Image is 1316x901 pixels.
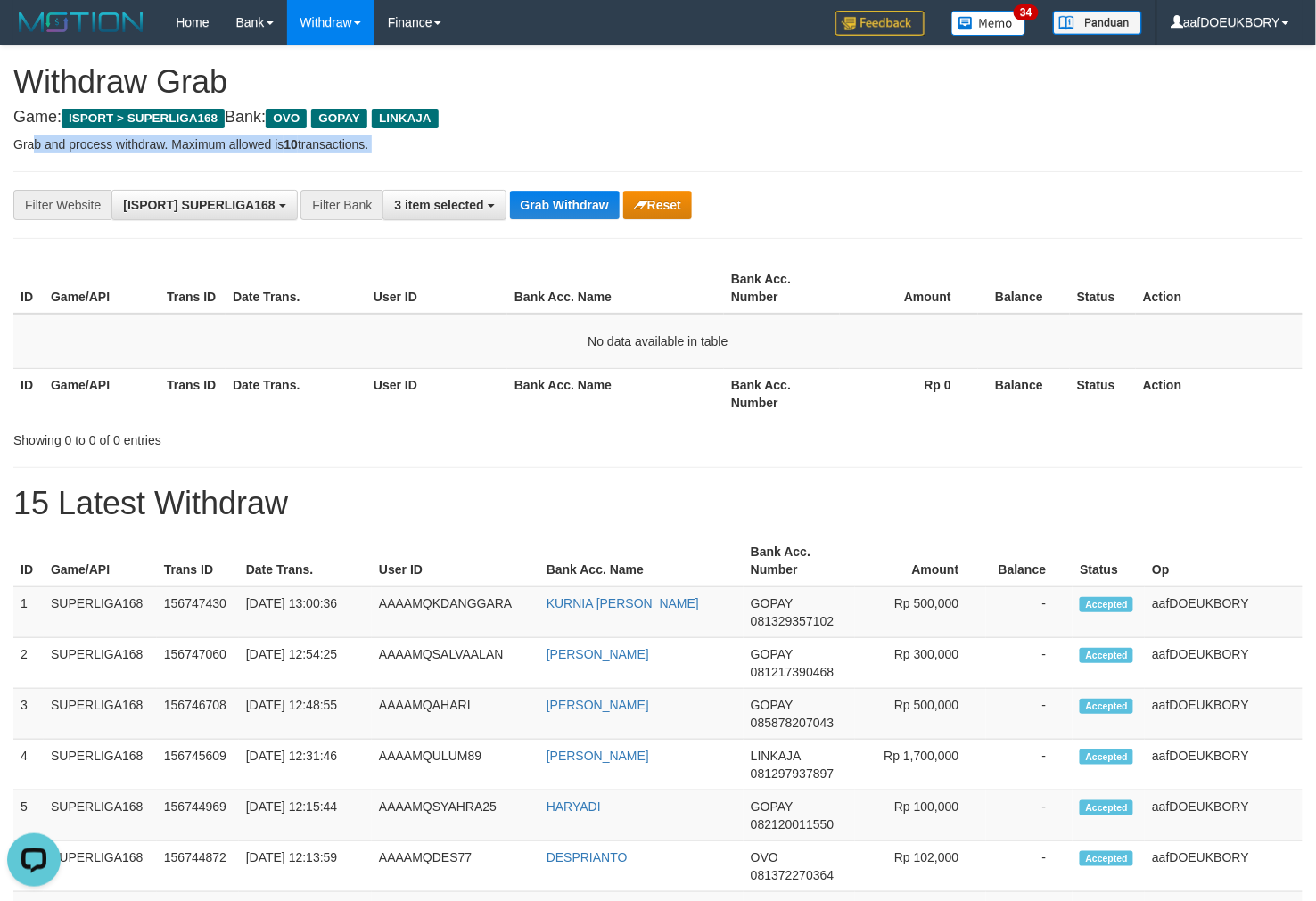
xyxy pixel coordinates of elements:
[751,799,793,814] span: GOPAY
[372,586,539,638] td: AAAAMQKDANGGARA
[840,263,978,314] th: Amount
[855,689,986,740] td: Rp 500,000
[1145,536,1303,586] th: Op
[311,109,367,128] span: GOPAY
[157,638,239,689] td: 156747060
[1053,11,1142,35] img: panduan.png
[13,190,111,220] div: Filter Website
[1080,749,1133,765] span: Accepted
[7,7,61,61] button: Open LiveChat chat widget
[13,689,44,740] td: 3
[44,586,157,638] td: SUPERLIGA168
[62,109,225,128] span: ISPORT > SUPERLIGA168
[986,790,1073,841] td: -
[44,790,157,841] td: SUPERLIGA168
[1136,368,1303,419] th: Action
[547,698,649,712] a: [PERSON_NAME]
[986,586,1073,638] td: -
[44,263,160,314] th: Game/API
[13,9,149,36] img: MOTION_logo.png
[724,263,840,314] th: Bank Acc. Number
[1145,841,1303,892] td: aafDOEUKBORY
[157,740,239,790] td: 156745609
[239,740,372,790] td: [DATE] 12:31:46
[751,614,834,628] span: Copy 081329357102 to clipboard
[751,817,834,831] span: Copy 082120011550 to clipboard
[44,638,157,689] td: SUPERLIGA168
[751,647,793,661] span: GOPAY
[547,596,699,610] a: KURNIA [PERSON_NAME]
[44,368,160,419] th: Game/API
[382,190,506,220] button: 3 item selected
[751,868,834,882] span: Copy 081372270364 to clipboard
[1080,800,1133,815] span: Accepted
[986,638,1073,689] td: -
[372,790,539,841] td: AAAAMQSYAHRA25
[1070,368,1136,419] th: Status
[1070,263,1136,314] th: Status
[855,586,986,638] td: Rp 500,000
[507,263,724,314] th: Bank Acc. Name
[44,536,157,586] th: Game/API
[751,749,801,763] span: LINKAJA
[855,638,986,689] td: Rp 300,000
[266,109,307,128] span: OVO
[372,740,539,790] td: AAAAMQULUM89
[1080,648,1133,663] span: Accepted
[239,689,372,740] td: [DATE] 12:48:55
[13,536,44,586] th: ID
[372,841,539,892] td: AAAAMQDES77
[13,424,535,449] div: Showing 0 to 0 of 0 entries
[13,790,44,841] td: 5
[157,689,239,740] td: 156746708
[239,790,372,841] td: [DATE] 12:15:44
[623,191,692,219] button: Reset
[13,64,1303,100] h1: Withdraw Grab
[507,368,724,419] th: Bank Acc. Name
[751,716,834,730] span: Copy 085878207043 to clipboard
[744,536,855,586] th: Bank Acc. Number
[1145,689,1303,740] td: aafDOEUKBORY
[855,841,986,892] td: Rp 102,000
[835,11,925,36] img: Feedback.jpg
[160,368,226,419] th: Trans ID
[1080,699,1133,714] span: Accepted
[13,740,44,790] td: 4
[239,638,372,689] td: [DATE] 12:54:25
[394,198,483,212] span: 3 item selected
[986,536,1073,586] th: Balance
[44,689,157,740] td: SUPERLIGA168
[751,596,793,610] span: GOPAY
[547,799,601,814] a: HARYADI
[539,536,744,586] th: Bank Acc. Name
[1080,851,1133,866] span: Accepted
[13,263,44,314] th: ID
[547,647,649,661] a: [PERSON_NAME]
[157,841,239,892] td: 156744872
[44,841,157,892] td: SUPERLIGA168
[372,109,439,128] span: LINKAJA
[111,190,297,220] button: [ISPORT] SUPERLIGA168
[986,841,1073,892] td: -
[13,638,44,689] td: 2
[300,190,382,220] div: Filter Bank
[226,368,366,419] th: Date Trans.
[1145,638,1303,689] td: aafDOEUKBORY
[1136,263,1303,314] th: Action
[855,536,986,586] th: Amount
[226,263,366,314] th: Date Trans.
[239,536,372,586] th: Date Trans.
[751,665,834,679] span: Copy 081217390468 to clipboard
[751,850,778,864] span: OVO
[13,135,1303,153] p: Grab and process withdraw. Maximum allowed is transactions.
[855,740,986,790] td: Rp 1,700,000
[978,368,1070,419] th: Balance
[751,766,834,781] span: Copy 081297937897 to clipboard
[13,486,1303,521] h1: 15 Latest Withdraw
[986,689,1073,740] td: -
[157,586,239,638] td: 156747430
[372,689,539,740] td: AAAAMQAHARI
[951,11,1026,36] img: Button%20Memo.svg
[372,638,539,689] td: AAAAMQSALVAALAN
[1145,790,1303,841] td: aafDOEUKBORY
